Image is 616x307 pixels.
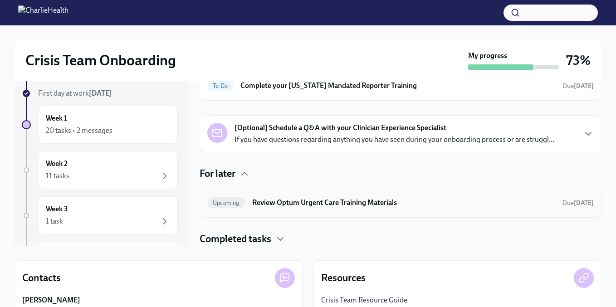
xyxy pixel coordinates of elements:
span: First day at work [38,89,112,97]
div: 20 tasks • 2 messages [46,126,112,136]
a: UpcomingReview Optum Urgent Care Training MaterialsDue[DATE] [207,195,594,210]
div: 11 tasks [46,171,69,181]
a: Week 31 task [22,196,178,234]
h6: Week 1 [46,113,67,123]
a: Week 211 tasks [22,151,178,189]
span: Upcoming [207,200,245,206]
strong: [PERSON_NAME] [22,295,80,305]
strong: [DATE] [574,199,594,207]
h6: Week 2 [46,159,68,169]
h4: Contacts [22,271,61,285]
h6: Review Optum Urgent Care Training Materials [252,198,555,208]
h2: Crisis Team Onboarding [25,51,176,69]
strong: My progress [468,51,507,61]
p: If you have questions regarding anything you have seen during your onboarding process or are stru... [235,135,554,145]
div: Completed tasks [200,232,601,246]
h3: 73% [566,52,591,68]
a: First day at work[DATE] [22,88,178,98]
span: To Do [207,83,233,89]
h6: Complete your [US_STATE] Mandated Reporter Training [240,81,555,91]
h6: Week 3 [46,204,68,214]
h4: For later [200,167,235,180]
span: August 29th, 2025 09:00 [562,82,594,90]
span: Due [562,199,594,207]
strong: [Optional] Schedule a Q&A with your Clinician Experience Specialist [235,123,446,133]
a: Week 120 tasks • 2 messages [22,106,178,144]
span: August 27th, 2025 09:00 [562,199,594,207]
h4: Resources [321,271,366,285]
a: To DoComplete your [US_STATE] Mandated Reporter TrainingDue[DATE] [207,78,594,93]
a: Crisis Team Resource Guide [321,295,407,305]
span: Due [562,82,594,90]
div: For later [200,167,601,180]
strong: [DATE] [574,82,594,90]
strong: [DATE] [89,89,112,97]
img: CharlieHealth [18,5,68,20]
div: 1 task [46,216,63,226]
h4: Completed tasks [200,232,271,246]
